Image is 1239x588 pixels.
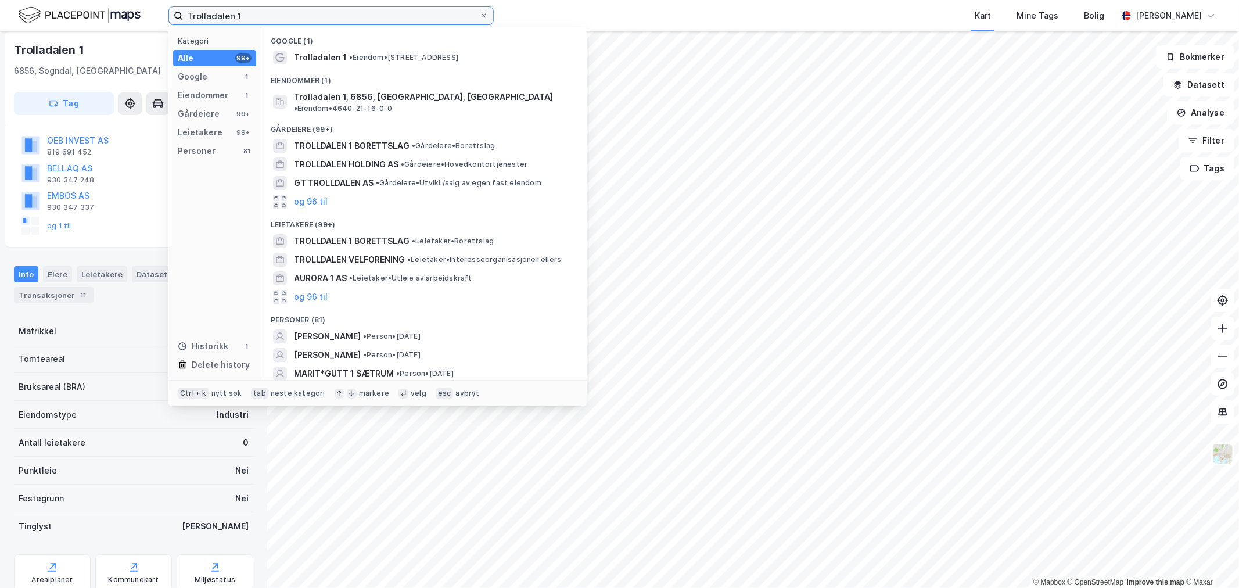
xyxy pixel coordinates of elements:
[261,27,587,48] div: Google (1)
[271,389,325,398] div: neste kategori
[1181,532,1239,588] div: Kontrollprogram for chat
[19,519,52,533] div: Tinglyst
[294,51,347,64] span: Trolladalen 1
[294,90,553,104] span: Trolladalen 1, 6856, [GEOGRAPHIC_DATA], [GEOGRAPHIC_DATA]
[1136,9,1202,23] div: [PERSON_NAME]
[261,116,587,137] div: Gårdeiere (99+)
[242,342,252,351] div: 1
[455,389,479,398] div: avbryt
[363,350,421,360] span: Person • [DATE]
[77,289,89,301] div: 11
[294,329,361,343] span: [PERSON_NAME]
[47,175,94,185] div: 930 347 248
[243,436,249,450] div: 0
[294,139,410,153] span: TROLLDALEN 1 BORETTSLAG
[19,464,57,478] div: Punktleie
[242,91,252,100] div: 1
[235,492,249,505] div: Nei
[1181,532,1239,588] iframe: Chat Widget
[349,274,353,282] span: •
[1156,45,1234,69] button: Bokmerker
[349,53,353,62] span: •
[376,178,379,187] span: •
[294,290,328,304] button: og 96 til
[19,408,77,422] div: Eiendomstype
[47,148,91,157] div: 819 691 452
[235,109,252,119] div: 99+
[19,492,64,505] div: Festegrunn
[182,519,249,533] div: [PERSON_NAME]
[294,195,328,209] button: og 96 til
[349,53,458,62] span: Eiendom • [STREET_ADDRESS]
[251,388,268,399] div: tab
[376,178,541,188] span: Gårdeiere • Utvikl./salg av egen fast eiendom
[412,141,415,150] span: •
[178,107,220,121] div: Gårdeiere
[412,236,415,245] span: •
[235,128,252,137] div: 99+
[14,266,38,282] div: Info
[19,380,85,394] div: Bruksareal (BRA)
[1212,443,1234,465] img: Z
[178,37,256,45] div: Kategori
[77,266,127,282] div: Leietakere
[401,160,527,169] span: Gårdeiere • Hovedkontortjenester
[235,53,252,63] div: 99+
[294,348,361,362] span: [PERSON_NAME]
[1084,9,1104,23] div: Bolig
[19,352,65,366] div: Tomteareal
[108,575,159,585] div: Kommunekart
[178,339,228,353] div: Historikk
[242,72,252,81] div: 1
[178,388,209,399] div: Ctrl + k
[407,255,561,264] span: Leietaker • Interesseorganisasjoner ellers
[14,64,161,78] div: 6856, Sogndal, [GEOGRAPHIC_DATA]
[261,211,587,232] div: Leietakere (99+)
[211,389,242,398] div: nytt søk
[294,157,398,171] span: TROLLDALEN HOLDING AS
[412,141,495,150] span: Gårdeiere • Borettslag
[178,51,193,65] div: Alle
[1179,129,1234,152] button: Filter
[294,253,405,267] span: TROLLDALEN VELFORENING
[396,369,454,378] span: Person • [DATE]
[294,367,394,381] span: MARIT*GUTT 1 SÆTRUM
[294,104,393,113] span: Eiendom • 4640-21-16-0-0
[19,324,56,338] div: Matrikkel
[349,274,472,283] span: Leietaker • Utleie av arbeidskraft
[43,266,72,282] div: Eiere
[178,126,222,139] div: Leietakere
[31,575,73,585] div: Arealplaner
[436,388,454,399] div: esc
[1068,578,1124,586] a: OpenStreetMap
[359,389,389,398] div: markere
[294,234,410,248] span: TROLLDALEN 1 BORETTSLAG
[261,306,587,327] div: Personer (81)
[192,358,250,372] div: Delete history
[411,389,426,398] div: velg
[1163,73,1234,96] button: Datasett
[178,70,207,84] div: Google
[363,332,421,341] span: Person • [DATE]
[242,146,252,156] div: 81
[47,203,94,212] div: 930 347 337
[294,176,374,190] span: GT TROLLDALEN AS
[261,67,587,88] div: Eiendommer (1)
[1017,9,1058,23] div: Mine Tags
[235,464,249,478] div: Nei
[14,41,86,59] div: Trolladalen 1
[412,236,494,246] span: Leietaker • Borettslag
[294,271,347,285] span: AURORA 1 AS
[1033,578,1065,586] a: Mapbox
[195,575,235,585] div: Miljøstatus
[217,408,249,422] div: Industri
[183,7,479,24] input: Søk på adresse, matrikkel, gårdeiere, leietakere eller personer
[363,350,367,359] span: •
[178,144,216,158] div: Personer
[132,266,175,282] div: Datasett
[401,160,404,168] span: •
[407,255,411,264] span: •
[363,332,367,340] span: •
[1167,101,1234,124] button: Analyse
[1180,157,1234,180] button: Tags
